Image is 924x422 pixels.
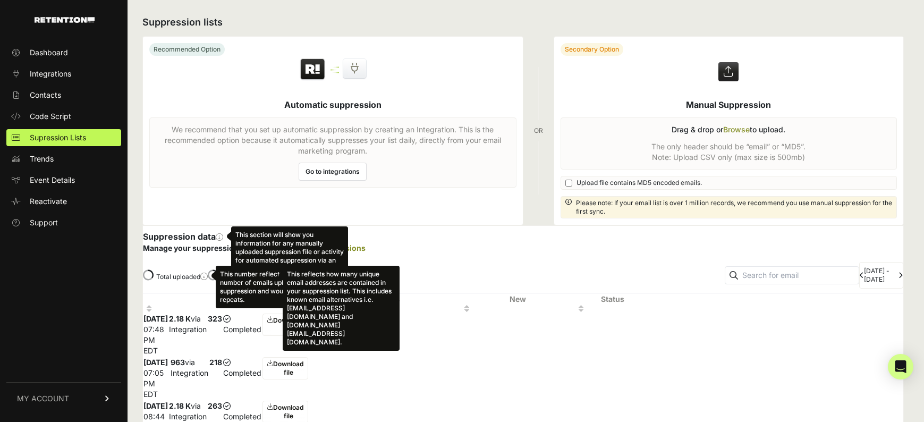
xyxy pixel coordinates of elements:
span: Dashboard [30,47,68,58]
li: [DATE] - [DATE] [864,267,898,284]
strong: 2.18 K [169,401,191,410]
a: Go to integrations [299,163,367,181]
h5: Automatic suppression [284,98,382,111]
strong: [DATE] [143,314,168,323]
span: Completed [223,358,261,377]
td: via Integration [170,357,209,400]
strong: [DATE] [143,358,168,367]
a: Next [898,271,903,279]
img: no_sort-eaf950dc5ab64cae54d48a5578032e96f70b2ecb7d747501f34c8f2db400fb66.gif [464,305,470,313]
img: integration [330,69,339,71]
th: Date [143,293,309,314]
label: Total uploaded [156,273,208,281]
span: Integrations [30,69,71,79]
span: Supression Lists [30,132,86,143]
h2: Suppression lists [142,15,904,30]
nav: Page navigation [859,262,903,289]
span: Completed [223,401,261,421]
span: Trends [30,154,54,164]
img: integration [330,66,339,68]
input: Search for email [742,270,859,281]
strong: 963 [171,358,185,367]
td: via Integration [168,313,207,357]
td: 07:05 PM EDT [143,357,170,400]
strong: 2.18 K [169,314,191,323]
a: Code Script [6,108,121,125]
input: Upload file contains MD5 encoded emails. [565,180,572,187]
strong: [DATE] [143,401,168,410]
a: Dashboard [6,44,121,61]
a: Previous [860,271,864,279]
div: Open Intercom Messenger [888,354,913,379]
a: Download file [262,314,308,336]
strong: 218 [209,358,222,367]
p: We recommend that you set up automatic suppression by creating an Integration. This is the recomm... [156,124,510,156]
p: Manage your suppression lists or view [143,243,903,254]
span: Completed [223,314,261,334]
img: no_sort-eaf950dc5ab64cae54d48a5578032e96f70b2ecb7d747501f34c8f2db400fb66.gif [146,305,152,313]
td: 07:48 PM EDT [143,313,168,357]
th: New [461,293,575,314]
span: Upload file contains MD5 encoded emails. [577,179,702,187]
img: Retention [299,58,326,81]
div: OR [534,36,543,225]
strong: 263 [208,401,222,410]
span: Code Script [30,111,71,122]
th: Status [575,293,651,314]
a: MY ACCOUNT [6,382,121,415]
a: Event Details [6,172,121,189]
a: Integrations [6,65,121,82]
a: Contacts [6,87,121,104]
a: Download file [262,357,308,379]
span: Event Details [30,175,75,185]
img: Retention.com [35,17,95,23]
span: Support [30,217,58,228]
img: integration [330,72,339,73]
span: Contacts [30,90,61,100]
div: This section will show you information for any manually uploaded suppression file or activity for... [231,226,348,286]
img: no_sort-eaf950dc5ab64cae54d48a5578032e96f70b2ecb7d747501f34c8f2db400fb66.gif [578,305,584,313]
div: This reflects how many unique email addresses are contained in your suppression list. This includ... [283,266,400,351]
a: Trends [6,150,121,167]
span: Reactivate [30,196,67,207]
a: Reactivate [6,193,121,210]
div: Recommended Option [149,43,225,56]
span: MY ACCOUNT [17,393,69,404]
div: This number reflects the total number of emails uploaded to suppression and would include repeats. [216,266,333,308]
a: Supression Lists [6,129,121,146]
strong: 323 [208,314,222,323]
a: Support [6,214,121,231]
div: Suppression data [143,226,903,258]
